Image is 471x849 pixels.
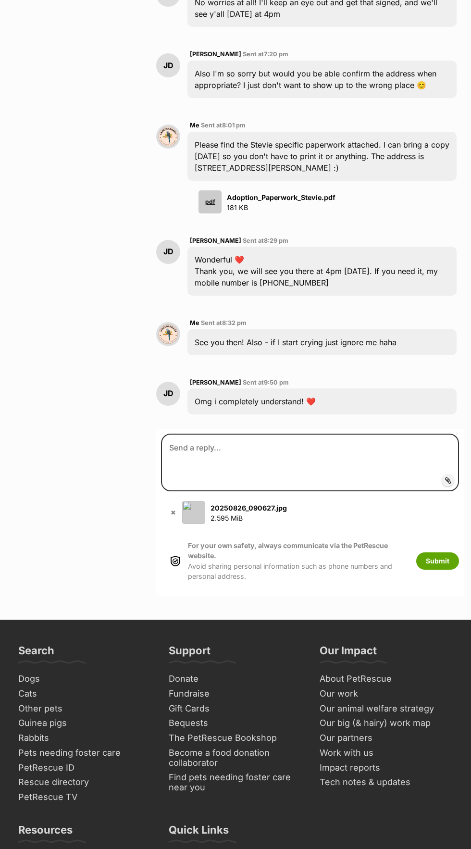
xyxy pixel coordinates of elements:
span: 8:29 pm [264,237,288,244]
h3: Quick Links [169,823,229,842]
a: Find pets needing foster care near you [165,770,306,795]
span: [PERSON_NAME] [190,50,241,58]
a: Guinea pigs [14,716,155,731]
a: PetRescue TV [14,790,155,805]
a: Rabbits [14,731,155,746]
span: 181 KB [227,203,248,212]
span: Me [190,122,199,129]
div: Wonderful ❤️ Thank you, we will see you there at 4pm [DATE]. If you need it, my mobile number is ... [187,247,457,296]
div: Also I'm so sorry but would you be able confirm the address when appropriate? I just don't want t... [187,61,457,98]
a: Impact reports [316,761,457,775]
h3: Resources [18,823,73,842]
a: Our big (& hairy) work map [316,716,457,731]
span: Me [190,319,199,326]
a: Our animal welfare strategy [316,701,457,716]
span: Sent at [243,50,288,58]
a: Fundraise [165,687,306,701]
strong: For your own safety, always communicate via the PetRescue website. [188,541,388,560]
div: JD [156,53,180,77]
span: [PERSON_NAME] [190,237,241,244]
h3: Support [169,644,211,663]
a: Dogs [14,672,155,687]
div: See you then! Also - if I start crying just ignore me haha [187,329,457,355]
img: Mon C profile pic [156,125,180,149]
a: Become a food donation collaborator [165,746,306,770]
button: Submit [416,552,459,570]
a: Bequests [165,716,306,731]
a: Our partners [316,731,457,746]
span: 8:32 pm [222,319,247,326]
span: Sent at [243,379,289,386]
div: JD [156,240,180,264]
a: Cats [14,687,155,701]
a: The PetRescue Bookshop [165,731,306,746]
a: Our work [316,687,457,701]
a: Gift Cards [165,701,306,716]
div: Omg i completely understand! ❤️ [187,388,457,414]
div: JD [156,382,180,406]
span: 7:20 pm [264,50,288,58]
div: pdf [198,190,222,213]
a: pdf [195,190,222,213]
span: 9:50 pm [264,379,289,386]
a: Tech notes & updates [316,775,457,790]
div: Please find the Stevie specific paperwork attached. I can bring a copy [DATE] so you don't have t... [187,132,457,181]
span: [PERSON_NAME] [190,379,241,386]
a: Rescue directory [14,775,155,790]
strong: 20250826_090627.jpg [211,504,287,512]
a: PetRescue ID [14,761,155,775]
a: About PetRescue [316,672,457,687]
span: 8:01 pm [222,122,246,129]
strong: Adoption_Paperwork_Stevie.pdf [227,193,335,201]
a: Donate [165,672,306,687]
button: ✖ [168,508,178,518]
span: 2.595 MiB [211,514,243,522]
img: Mon C profile pic [156,322,180,346]
a: Other pets [14,701,155,716]
span: Sent at [243,237,288,244]
h3: Search [18,644,54,663]
span: Sent at [201,122,246,129]
h3: Our Impact [320,644,377,663]
span: Sent at [201,319,247,326]
a: Pets needing foster care [14,746,155,761]
img: 7b2ef8dc-3e8f-4791-8c30-4b819cf36fab [182,501,205,524]
a: Work with us [316,746,457,761]
p: Avoid sharing personal information such as phone numbers and personal address. [188,540,407,581]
